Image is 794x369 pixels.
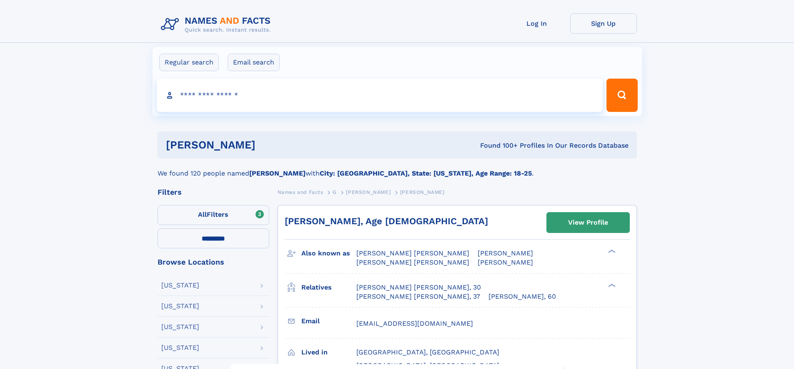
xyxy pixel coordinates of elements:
a: Sign Up [570,13,637,34]
span: [PERSON_NAME] [PERSON_NAME] [356,249,469,257]
div: [US_STATE] [161,324,199,330]
input: search input [157,79,603,112]
label: Email search [228,54,280,71]
span: [PERSON_NAME] [346,189,391,195]
a: Names and Facts [278,187,323,197]
h3: Email [301,314,356,328]
div: ❯ [606,249,616,254]
span: [PERSON_NAME] [PERSON_NAME] [356,258,469,266]
span: [PERSON_NAME] [400,189,445,195]
a: View Profile [547,213,629,233]
div: View Profile [568,213,608,232]
a: Log In [503,13,570,34]
label: Filters [158,205,269,225]
label: Regular search [159,54,219,71]
div: Found 100+ Profiles In Our Records Database [368,141,629,150]
b: City: [GEOGRAPHIC_DATA], State: [US_STATE], Age Range: 18-25 [320,169,532,177]
div: [US_STATE] [161,282,199,289]
a: [PERSON_NAME] [346,187,391,197]
h3: Lived in [301,345,356,359]
button: Search Button [606,79,637,112]
a: [PERSON_NAME] [PERSON_NAME], 30 [356,283,481,292]
div: [US_STATE] [161,303,199,310]
div: Browse Locations [158,258,269,266]
div: We found 120 people named with . [158,158,637,178]
h3: Also known as [301,246,356,260]
span: [PERSON_NAME] [478,249,533,257]
div: ❯ [606,282,616,288]
h1: [PERSON_NAME] [166,140,368,150]
img: Logo Names and Facts [158,13,278,36]
span: [GEOGRAPHIC_DATA], [GEOGRAPHIC_DATA] [356,348,499,356]
a: [PERSON_NAME], 60 [488,292,556,301]
b: [PERSON_NAME] [249,169,306,177]
a: [PERSON_NAME] [PERSON_NAME], 37 [356,292,480,301]
h3: Relatives [301,280,356,295]
span: [PERSON_NAME] [478,258,533,266]
span: All [198,211,207,218]
div: Filters [158,188,269,196]
a: G [333,187,337,197]
a: [PERSON_NAME], Age [DEMOGRAPHIC_DATA] [285,216,488,226]
span: G [333,189,337,195]
div: [US_STATE] [161,344,199,351]
span: [EMAIL_ADDRESS][DOMAIN_NAME] [356,319,473,327]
